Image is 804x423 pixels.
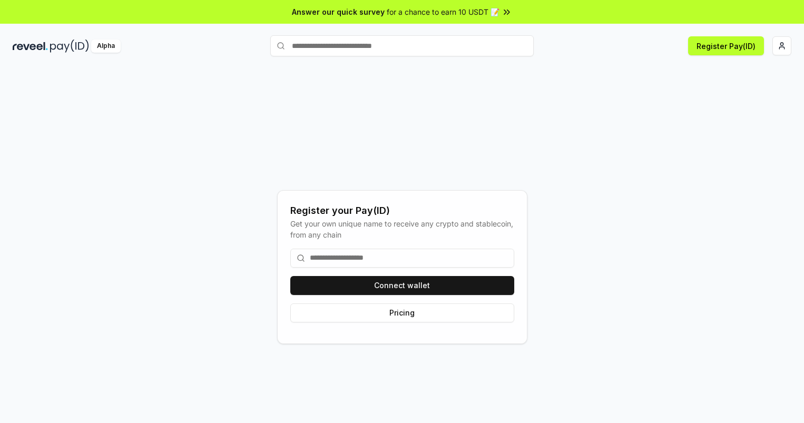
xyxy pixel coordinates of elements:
div: Register your Pay(ID) [290,203,514,218]
span: for a chance to earn 10 USDT 📝 [387,6,499,17]
button: Pricing [290,303,514,322]
span: Answer our quick survey [292,6,385,17]
div: Alpha [91,40,121,53]
img: pay_id [50,40,89,53]
button: Connect wallet [290,276,514,295]
div: Get your own unique name to receive any crypto and stablecoin, from any chain [290,218,514,240]
img: reveel_dark [13,40,48,53]
button: Register Pay(ID) [688,36,764,55]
